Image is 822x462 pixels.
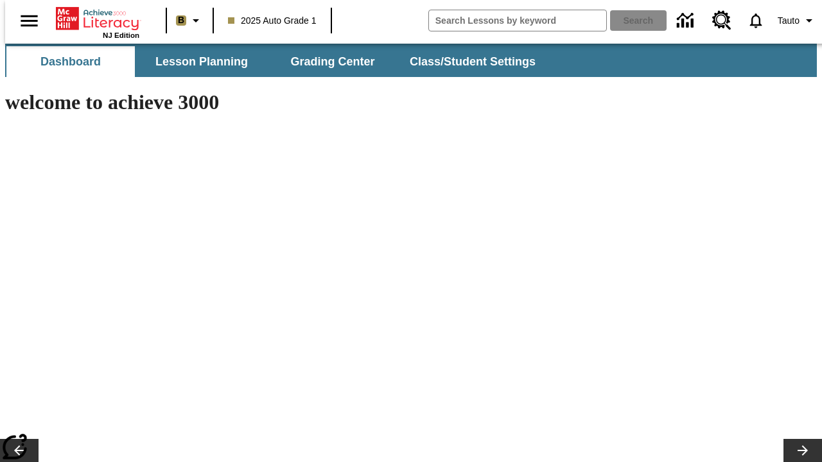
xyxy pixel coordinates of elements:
div: SubNavbar [5,44,817,77]
input: search field [429,10,606,31]
button: Open side menu [10,2,48,40]
a: Resource Center, Will open in new tab [704,3,739,38]
span: NJ Edition [103,31,139,39]
a: Home [56,6,139,31]
button: Lesson Planning [137,46,266,77]
div: SubNavbar [5,46,547,77]
a: Notifications [739,4,773,37]
h1: welcome to achieve 3000 [5,90,560,114]
button: Class/Student Settings [399,46,546,77]
span: 2025 Auto Grade 1 [228,14,317,28]
a: Data Center [669,3,704,38]
span: Tauto [778,14,800,28]
span: B [178,12,184,28]
button: Lesson carousel, Next [783,439,822,462]
button: Dashboard [6,46,135,77]
button: Profile/Settings [773,9,822,32]
div: Home [56,4,139,39]
button: Boost Class color is light brown. Change class color [171,9,209,32]
button: Grading Center [268,46,397,77]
